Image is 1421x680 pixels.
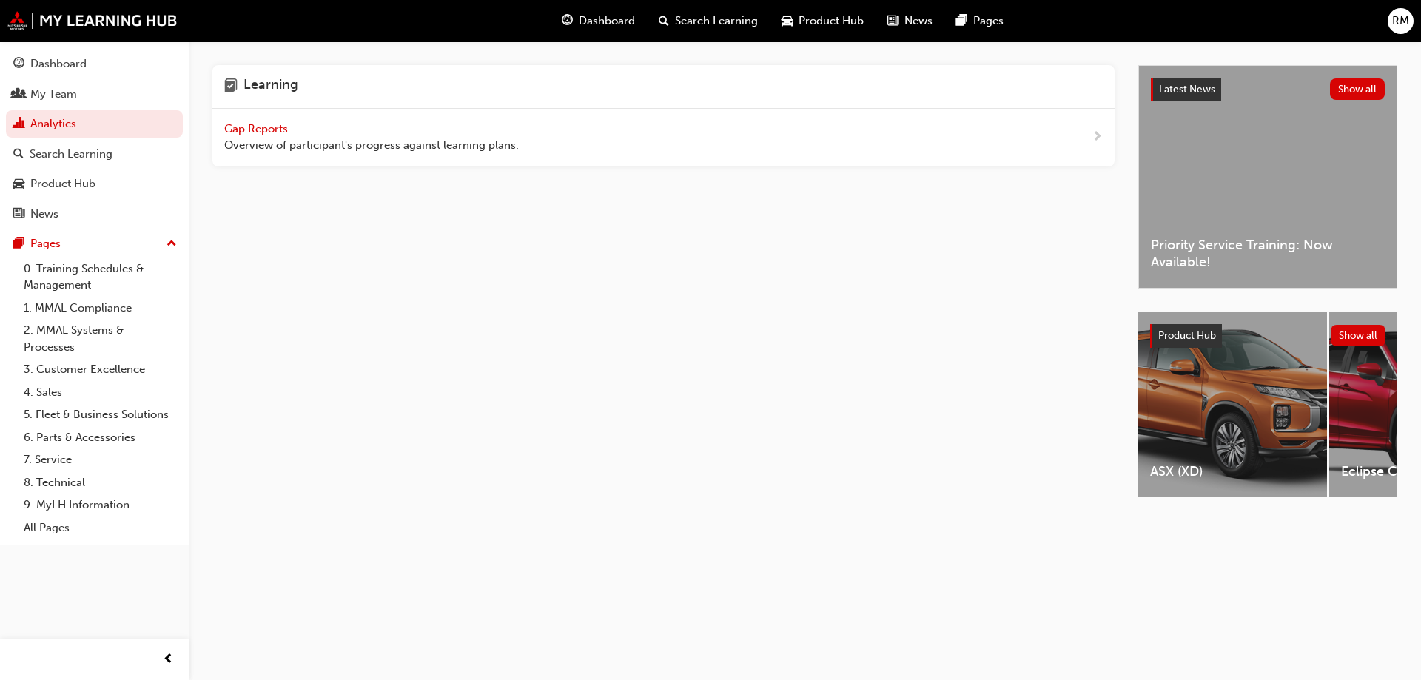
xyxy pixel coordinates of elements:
[13,88,24,101] span: people-icon
[18,448,183,471] a: 7. Service
[13,118,24,131] span: chart-icon
[18,358,183,381] a: 3. Customer Excellence
[18,426,183,449] a: 6. Parts & Accessories
[1331,325,1386,346] button: Show all
[550,6,647,36] a: guage-iconDashboard
[212,109,1115,166] a: Gap Reports Overview of participant's progress against learning plans.next-icon
[30,206,58,223] div: News
[562,12,573,30] span: guage-icon
[18,381,183,404] a: 4. Sales
[13,238,24,251] span: pages-icon
[6,141,183,168] a: Search Learning
[13,208,24,221] span: news-icon
[1158,329,1216,342] span: Product Hub
[18,516,183,539] a: All Pages
[224,122,291,135] span: Gap Reports
[904,13,933,30] span: News
[956,12,967,30] span: pages-icon
[30,55,87,73] div: Dashboard
[6,81,183,108] a: My Team
[675,13,758,30] span: Search Learning
[1159,83,1215,95] span: Latest News
[167,235,177,254] span: up-icon
[30,146,112,163] div: Search Learning
[18,403,183,426] a: 5. Fleet & Business Solutions
[1151,78,1385,101] a: Latest NewsShow all
[1392,13,1409,30] span: RM
[782,12,793,30] span: car-icon
[1138,312,1327,497] a: ASX (XD)
[224,137,519,154] span: Overview of participant's progress against learning plans.
[944,6,1015,36] a: pages-iconPages
[1388,8,1414,34] button: RM
[799,13,864,30] span: Product Hub
[18,471,183,494] a: 8. Technical
[18,319,183,358] a: 2. MMAL Systems & Processes
[163,650,174,669] span: prev-icon
[18,494,183,516] a: 9. MyLH Information
[30,175,95,192] div: Product Hub
[887,12,898,30] span: news-icon
[973,13,1004,30] span: Pages
[6,50,183,78] a: Dashboard
[224,77,238,96] span: learning-icon
[1138,65,1397,289] a: Latest NewsShow allPriority Service Training: Now Available!
[6,230,183,257] button: Pages
[18,297,183,320] a: 1. MMAL Compliance
[13,148,24,161] span: search-icon
[30,235,61,252] div: Pages
[13,58,24,71] span: guage-icon
[13,178,24,191] span: car-icon
[6,110,183,138] a: Analytics
[6,170,183,198] a: Product Hub
[1330,78,1385,100] button: Show all
[18,257,183,297] a: 0. Training Schedules & Management
[647,6,770,36] a: search-iconSearch Learning
[1150,463,1315,480] span: ASX (XD)
[1150,324,1385,348] a: Product HubShow all
[1151,237,1385,270] span: Priority Service Training: Now Available!
[659,12,669,30] span: search-icon
[770,6,876,36] a: car-iconProduct Hub
[579,13,635,30] span: Dashboard
[1092,128,1103,147] span: next-icon
[30,86,77,103] div: My Team
[7,11,178,30] img: mmal
[6,201,183,228] a: News
[876,6,944,36] a: news-iconNews
[243,77,298,96] h4: Learning
[6,47,183,230] button: DashboardMy TeamAnalyticsSearch LearningProduct HubNews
